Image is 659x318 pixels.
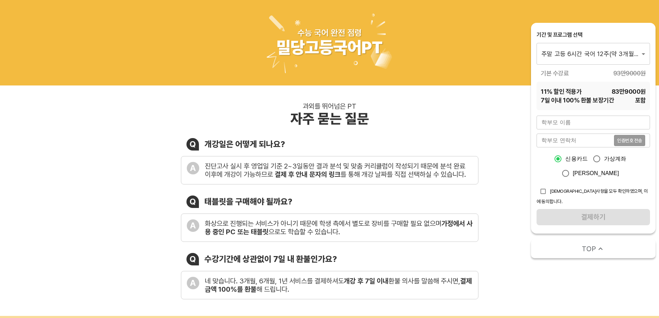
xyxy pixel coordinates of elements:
[613,69,646,78] span: 93만9000 원
[537,43,650,64] div: 주말 고등 6시간 국어 12주(약 3개월) 특별PT
[531,239,656,258] button: TOP
[541,69,569,78] span: 기본 수강료
[635,96,646,105] span: 포함
[205,219,473,236] div: 화상으로 진행되는 서비스가 아니기 때문에 학생 측에서 별도로 장비를 구매할 필요 없으며 으로도 학습할 수 있습니다.
[537,134,614,147] input: 학부모 연락처를 입력해주세요
[186,138,199,151] div: Q
[541,96,614,105] span: 7 일 이내 100% 환불 보장기간
[303,102,356,110] div: 과외를 뛰어넘은 PT
[537,188,648,204] span: [DEMOGRAPHIC_DATA]사항을 모두 확인하였으며, 이에 동의합니다.
[205,219,473,236] b: 가정에서 사용 중인 PC 또는 태블릿
[290,110,369,127] div: 자주 묻는 질문
[582,244,596,254] span: TOP
[205,162,473,179] div: 진단고사 실시 후 영업일 기준 2~3일동안 결과 분석 및 맞춤 커리큘럼이 작성되기 때문에 분석 완료 이후에 개강이 가능하므로 를 통해 개강 날짜를 직접 선택하실 수 있습니다.
[187,162,199,174] div: A
[298,28,362,38] div: 수능 국어 완전 점령
[612,87,646,96] span: 83만9000 원
[204,139,285,149] div: 개강일은 어떻게 되나요?
[187,219,199,232] div: A
[186,196,199,208] div: Q
[275,170,340,179] b: 결제 후 안내 문자의 링크
[276,38,383,58] div: 밀당고등국어PT
[573,169,619,178] span: [PERSON_NAME]
[537,116,650,129] input: 학부모 이름을 입력해주세요
[541,87,582,96] span: 11 % 할인 적용가
[187,277,199,289] div: A
[205,277,472,293] b: 결제금액 100%를 환불
[537,31,650,39] div: 기간 및 프로그램 선택
[604,155,626,163] span: 가상계좌
[204,254,337,264] div: 수강기간에 상관없이 7일 내 환불인가요?
[344,277,388,285] b: 개강 후 7일 이내
[186,253,199,265] div: Q
[204,197,292,207] div: 태블릿을 구매해야 될까요?
[565,155,588,163] span: 신용카드
[205,277,473,293] div: 네 맞습니다. 3개월, 6개월, 1년 서비스를 결제하셔도 환불 의사를 말씀해 주시면, 해 드립니다.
